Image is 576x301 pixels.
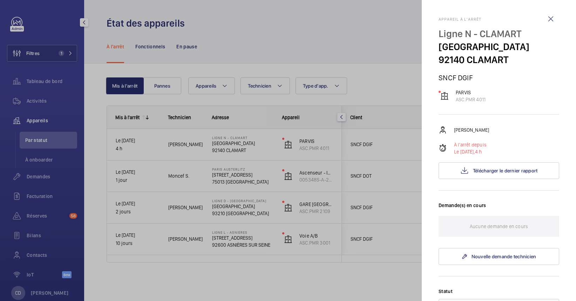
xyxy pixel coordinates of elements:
h2: Appareil à l'arrêt [439,17,559,22]
p: ASC.PMR 4011 [456,96,486,103]
a: Nouvelle demande technicien [439,248,559,265]
p: [GEOGRAPHIC_DATA] [439,40,559,53]
p: Aucune demande en cours [470,216,528,237]
p: À l'arrêt depuis [454,141,487,148]
p: 92140 CLAMART [439,53,559,66]
p: 4 h [454,148,487,155]
p: [PERSON_NAME] [454,126,489,134]
span: Télécharger le dernier rapport [473,168,538,173]
label: Statut [439,288,559,295]
p: SNCF DGIF [439,73,559,82]
button: Télécharger le dernier rapport [439,162,559,179]
p: Ligne N - CLAMART [439,27,559,40]
span: Le [DATE], [454,149,475,155]
p: PARVIS [456,89,486,96]
img: elevator.svg [440,92,449,100]
h3: Demande(s) en cours [439,202,559,216]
